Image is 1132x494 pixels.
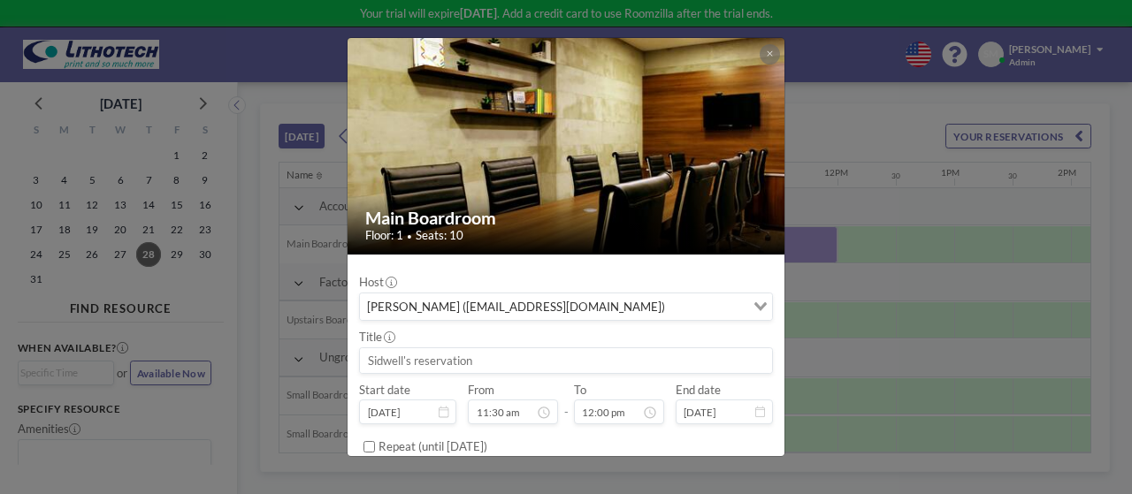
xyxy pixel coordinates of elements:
label: Start date [359,383,410,398]
label: Repeat (until [DATE]) [379,439,487,454]
span: - [564,387,569,419]
input: Search for option [669,297,742,316]
label: To [574,383,586,398]
div: Search for option [360,293,771,320]
label: From [468,383,494,398]
span: • [407,231,412,241]
span: Floor: 1 [365,228,403,243]
span: [PERSON_NAME] ([EMAIL_ADDRESS][DOMAIN_NAME]) [363,297,668,316]
label: End date [676,383,721,398]
input: Sidwell's reservation [360,348,771,373]
h2: Main Boardroom [365,207,769,229]
span: Seats: 10 [416,228,463,243]
label: Host [359,275,395,290]
label: Title [359,330,394,345]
